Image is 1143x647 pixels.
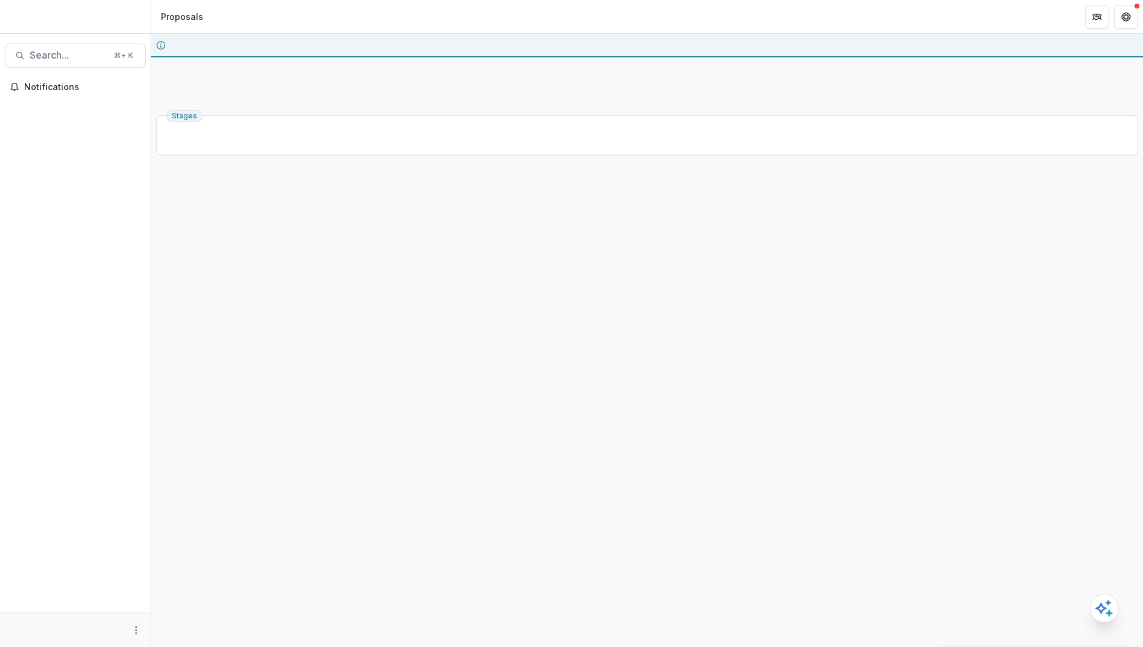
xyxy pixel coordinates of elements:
[129,623,143,637] button: More
[1085,5,1109,29] button: Partners
[161,10,203,23] div: Proposals
[156,8,208,25] nav: breadcrumb
[5,77,146,97] button: Notifications
[1114,5,1138,29] button: Get Help
[1090,594,1119,623] button: Open AI Assistant
[172,112,197,120] span: Stages
[24,82,141,92] span: Notifications
[30,50,106,61] span: Search...
[5,43,146,68] button: Search...
[111,49,135,62] div: ⌘ + K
